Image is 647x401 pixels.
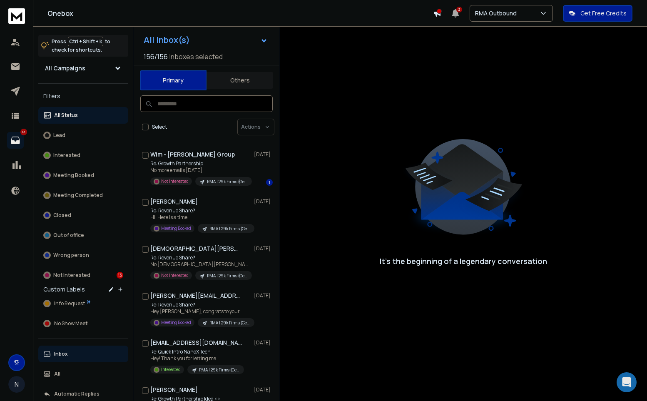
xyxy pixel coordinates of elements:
button: Wrong person [38,247,128,264]
p: RMA | 29k Firms (General Team Info) [207,273,247,279]
p: All Status [54,112,78,119]
img: logo [8,8,25,24]
p: 13 [20,129,27,135]
p: Re: Quick Intro NanoX Tech [150,349,244,355]
p: All [54,371,60,377]
p: [DATE] [254,386,273,393]
p: [DATE] [254,339,273,346]
h1: All Inbox(s) [144,36,190,44]
p: Automatic Replies [54,391,100,397]
button: Interested [38,147,128,164]
button: Meeting Completed [38,187,128,204]
p: Not Interested [53,272,90,279]
button: Lead [38,127,128,144]
button: N [8,376,25,393]
p: No [DEMOGRAPHIC_DATA][PERSON_NAME] Founder & [150,261,250,268]
button: Get Free Credits [563,5,632,22]
p: RMA | 29k Firms (General Team Info) [209,226,249,232]
h1: [EMAIL_ADDRESS][DOMAIN_NAME] [150,339,242,347]
p: Meeting Booked [161,225,191,232]
span: No Show Meeting [54,320,95,327]
p: RMA | 29k Firms (General Team Info) [209,320,249,326]
p: No more emails [DATE], [150,167,250,174]
div: Open Intercom Messenger [617,372,637,392]
button: All Campaigns [38,60,128,77]
button: Meeting Booked [38,167,128,184]
p: Meeting Booked [53,172,94,179]
p: Re: Revenue Share? [150,301,250,308]
p: Hey [PERSON_NAME], congrats to your [150,308,250,315]
p: [DATE] [254,292,273,299]
p: Hi, Here is a time [150,214,250,221]
h1: Wim - [PERSON_NAME] Group [150,150,235,159]
p: It’s the beginning of a legendary conversation [380,255,547,267]
label: Select [152,124,167,130]
span: Info Request [54,300,85,307]
p: Wrong person [53,252,89,259]
p: Hey! Thank you for letting me [150,355,244,362]
span: 2 [456,7,462,12]
p: Interested [53,152,80,159]
h1: [PERSON_NAME][EMAIL_ADDRESS][DOMAIN_NAME] [150,291,242,300]
p: Lead [53,132,65,139]
p: Inbox [54,351,68,357]
button: Info Request [38,295,128,312]
h1: [PERSON_NAME] [150,386,198,394]
button: No Show Meeting [38,315,128,332]
button: Out of office [38,227,128,244]
button: Others [207,71,273,90]
p: RMA | 29k Firms (General Team Info) [199,367,239,373]
p: Not Interested [161,272,189,279]
button: All Inbox(s) [137,32,274,48]
p: Get Free Credits [580,9,627,17]
button: Not Interested13 [38,267,128,284]
button: Inbox [38,346,128,362]
h1: All Campaigns [45,64,85,72]
p: RMA | 29k Firms (General Team Info) [207,179,247,185]
p: Not Interested [161,178,189,184]
div: 13 [117,272,123,279]
p: Re: Revenue Share? [150,207,250,214]
h1: [PERSON_NAME] [150,197,198,206]
span: 156 / 156 [144,52,168,62]
span: Ctrl + Shift + k [68,37,103,46]
div: 1 [266,179,273,186]
p: Out of office [53,232,84,239]
p: Re: Revenue Share? [150,254,250,261]
p: Meeting Completed [53,192,103,199]
h1: Onebox [47,8,433,18]
button: All Status [38,107,128,124]
p: Press to check for shortcuts. [52,37,110,54]
a: 13 [7,132,24,149]
h3: Custom Labels [43,285,85,294]
p: Closed [53,212,71,219]
p: Re: Growth Partnership [150,160,250,167]
p: Meeting Booked [161,319,191,326]
p: [DATE] [254,198,273,205]
h3: Filters [38,90,128,102]
button: All [38,366,128,382]
p: Interested [161,366,181,373]
p: [DATE] [254,245,273,252]
p: [DATE] [254,151,273,158]
p: RMA Outbound [475,9,520,17]
button: Closed [38,207,128,224]
button: Primary [140,70,207,90]
h3: Inboxes selected [169,52,223,62]
h1: [DEMOGRAPHIC_DATA][PERSON_NAME] [150,244,242,253]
